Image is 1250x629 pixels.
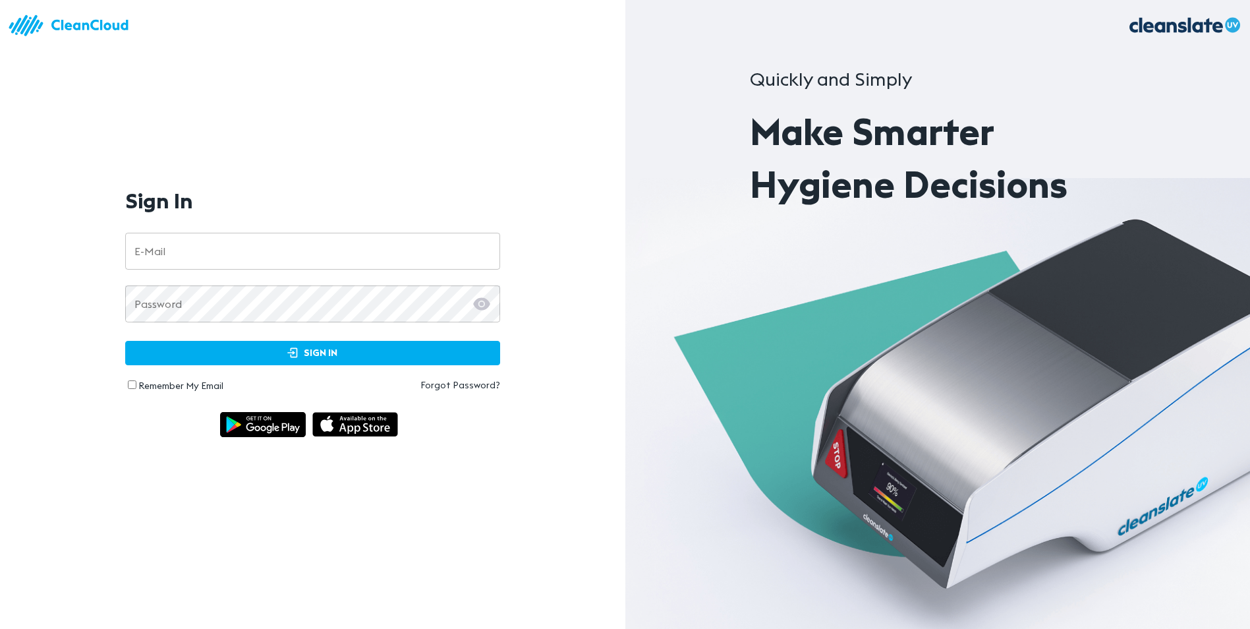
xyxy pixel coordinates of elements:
p: Make Smarter Hygiene Decisions [750,105,1125,211]
img: logo.83bc1f05.svg [7,7,138,44]
img: img_appstore.1cb18997.svg [312,412,398,438]
h1: Sign In [125,189,193,213]
img: img_android.ce55d1a6.svg [220,412,306,438]
span: Quickly and Simply [750,67,912,91]
button: Sign In [125,341,500,365]
img: logo_.070fea6c.svg [1118,7,1250,44]
span: Sign In [139,345,486,361]
a: Forgot Password? [312,378,500,392]
label: Remember My Email [138,380,223,392]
